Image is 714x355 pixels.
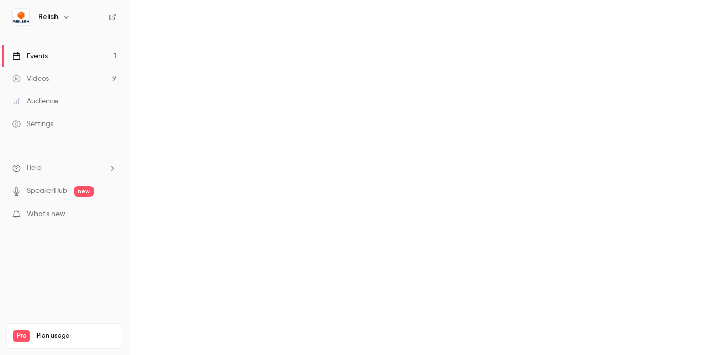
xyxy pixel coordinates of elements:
[36,332,116,340] span: Plan usage
[13,9,29,25] img: Relish
[12,163,116,173] li: help-dropdown-opener
[74,186,94,197] span: new
[13,330,30,342] span: Pro
[12,51,48,61] div: Events
[27,209,65,220] span: What's new
[12,119,53,129] div: Settings
[12,74,49,84] div: Videos
[27,163,42,173] span: Help
[38,12,58,22] h6: Relish
[27,186,67,197] a: SpeakerHub
[104,210,116,219] iframe: Noticeable Trigger
[12,96,58,106] div: Audience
